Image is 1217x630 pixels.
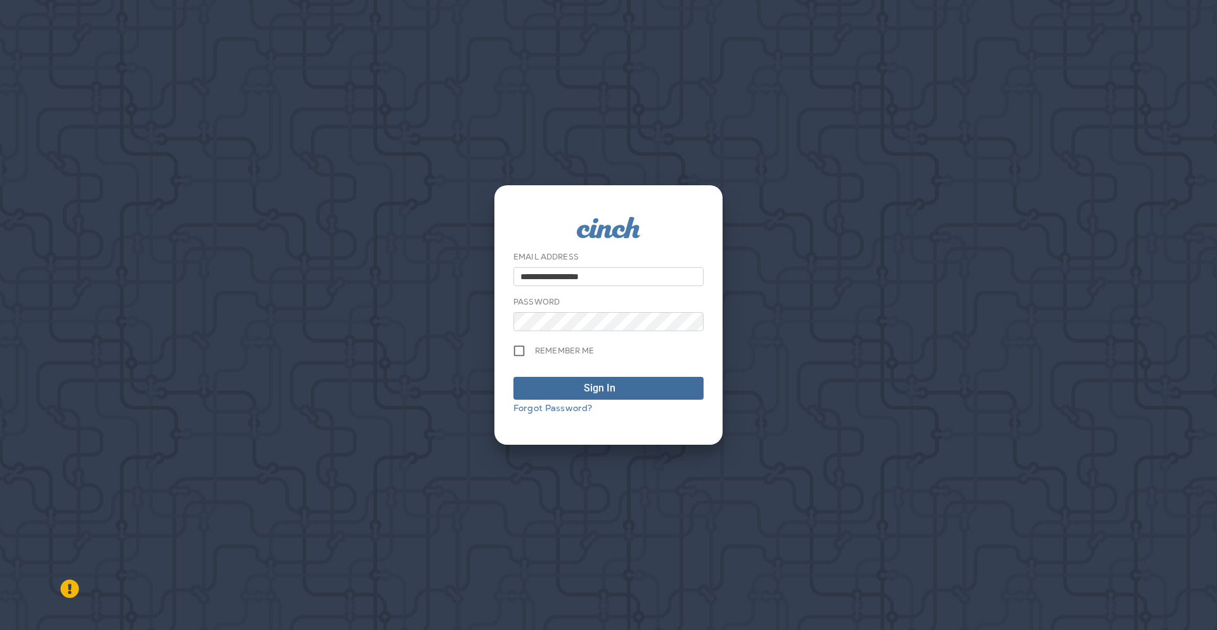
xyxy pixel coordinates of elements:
[584,381,615,396] div: Sign In
[513,377,704,400] button: Sign In
[513,252,579,262] label: Email Address
[535,346,595,356] span: Remember me
[513,297,560,307] label: Password
[513,402,592,414] a: Forgot Password?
